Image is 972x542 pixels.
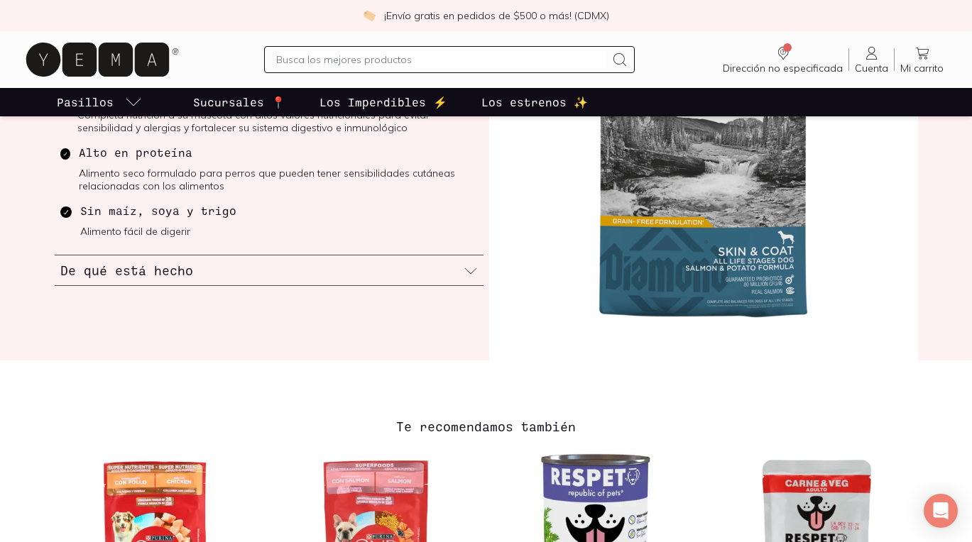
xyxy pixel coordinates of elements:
[363,9,376,22] img: check
[717,45,848,74] a: Dirección no especificada
[276,51,606,68] input: Busca los mejores productos
[80,225,236,238] p: Alimento fácil de digerir
[79,145,478,160] h4: Alto en proteína
[481,94,588,111] p: Los estrenos ✨
[895,45,949,74] a: Mi carrito
[855,62,888,74] span: Cuenta
[317,88,450,116] a: Los Imperdibles ⚡️
[900,62,944,74] span: Mi carrito
[77,109,477,134] p: Completa nutrición a su mascota con altos valores nutricionales para evitar sensibilidad y alergi...
[320,94,447,111] p: Los Imperdibles ⚡️
[924,494,958,528] div: Open Intercom Messenger
[57,94,114,111] p: Pasillos
[80,204,236,218] h4: Sin maíz, soya y trigo
[479,88,591,116] a: Los estrenos ✨
[190,88,288,116] a: Sucursales 📍
[849,45,894,74] a: Cuenta
[193,94,285,111] p: Sucursales 📍
[54,88,145,116] a: pasillo-todos-link
[54,417,919,436] h3: Te recomendamos también
[79,167,478,192] p: Alimento seco formulado para perros que pueden tener sensibilidades cutáneas relacionadas con los...
[60,261,193,280] h3: De qué está hecho
[384,9,609,23] p: ¡Envío gratis en pedidos de $500 o más! (CDMX)
[723,62,843,74] span: Dirección no especificada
